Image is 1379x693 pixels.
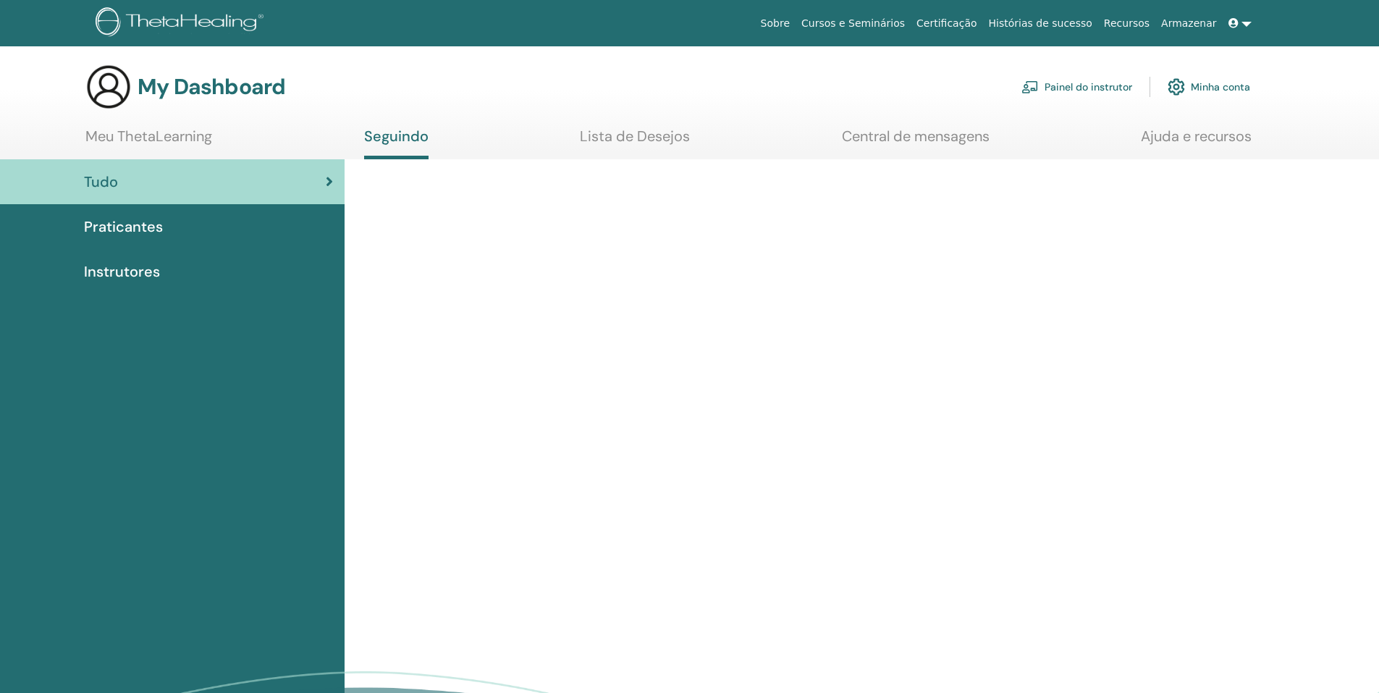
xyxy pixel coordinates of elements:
[85,127,212,156] a: Meu ThetaLearning
[1155,10,1222,37] a: Armazenar
[911,10,982,37] a: Certificação
[1168,75,1185,99] img: cog.svg
[364,127,429,159] a: Seguindo
[1021,80,1039,93] img: chalkboard-teacher.svg
[138,74,285,100] h3: My Dashboard
[85,64,132,110] img: generic-user-icon.jpg
[580,127,690,156] a: Lista de Desejos
[796,10,911,37] a: Cursos e Seminários
[842,127,990,156] a: Central de mensagens
[1098,10,1155,37] a: Recursos
[983,10,1098,37] a: Histórias de sucesso
[1141,127,1252,156] a: Ajuda e recursos
[96,7,269,40] img: logo.png
[1021,71,1132,103] a: Painel do instrutor
[84,261,160,282] span: Instrutores
[755,10,796,37] a: Sobre
[1168,71,1250,103] a: Minha conta
[84,171,118,193] span: Tudo
[84,216,163,238] span: Praticantes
